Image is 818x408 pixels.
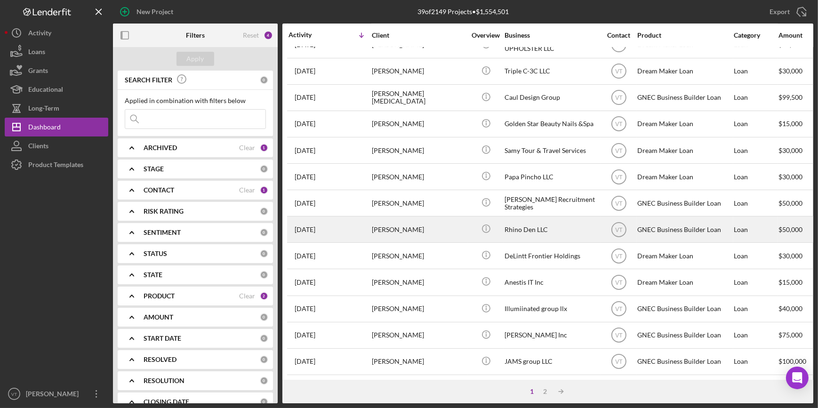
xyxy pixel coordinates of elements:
button: Grants [5,61,108,80]
div: Open Intercom Messenger [786,367,809,389]
div: $99,500 [778,85,814,110]
div: Reset [243,32,259,39]
button: Loans [5,42,108,61]
div: $50,000 [778,191,814,216]
b: RESOLVED [144,356,176,363]
text: VT [615,42,623,48]
div: 0 [260,165,268,173]
b: START DATE [144,335,181,342]
b: CLOSING DATE [144,398,189,406]
div: [PERSON_NAME][MEDICAL_DATA] [372,85,466,110]
div: Grants [28,61,48,82]
div: Loan [734,59,778,84]
time: 2025-08-08 15:07 [295,252,315,260]
div: 4 [264,31,273,40]
div: Dream Maker Loan [637,138,731,163]
time: 2025-08-11 12:00 [295,147,315,154]
div: $30,000 [778,243,814,268]
text: VT [615,226,623,233]
b: CONTACT [144,186,174,194]
div: $30,000 [778,164,814,189]
div: Samy Tour & Travel Services [505,138,599,163]
text: VT [615,95,623,101]
time: 2025-08-07 20:53 [295,331,315,339]
div: [PERSON_NAME] [372,243,466,268]
div: Golden Star Beauty Nails &Spa [505,112,599,136]
div: 39 of 2149 Projects • $1,554,501 [417,8,509,16]
div: New Project [136,2,173,21]
div: Client [372,32,466,39]
div: Loan [734,323,778,348]
button: Apply [176,52,214,66]
button: Product Templates [5,155,108,174]
div: $50,000 [778,217,814,242]
div: Rhino Den LLC [505,217,599,242]
text: VT [615,280,623,286]
button: Activity [5,24,108,42]
div: $15,000 [778,112,814,136]
div: GNEC Business Builder Loan [637,349,731,374]
div: 1 [525,388,538,395]
div: $30,000 [778,59,814,84]
div: Papa Pincho LLC [505,164,599,189]
div: Loan [734,270,778,295]
div: Loans [28,42,45,64]
div: [PERSON_NAME] [372,349,466,374]
div: GNEC Business Builder Loan [637,217,731,242]
button: New Project [113,2,183,21]
div: Contact [601,32,636,39]
div: [PERSON_NAME] [372,191,466,216]
div: 2 [260,292,268,300]
text: VT [615,332,623,339]
div: 0 [260,376,268,385]
button: VT[PERSON_NAME] [5,384,108,403]
div: Overview [468,32,504,39]
div: [PERSON_NAME] [372,112,466,136]
text: VT [615,253,623,260]
div: DeLintt Frontier Holdings [505,243,599,268]
div: Dream Maker Loan [637,164,731,189]
a: Dashboard [5,118,108,136]
div: JAMS group LLC [505,349,599,374]
time: 2025-08-12 00:41 [295,67,315,75]
time: 2025-08-08 14:14 [295,279,315,286]
text: VT [615,147,623,154]
b: STATUS [144,250,167,257]
div: Loan [734,112,778,136]
div: Dream Maker Loan [637,112,731,136]
div: GNEC Business Builder Loan [637,323,731,348]
div: Caul Design Group [505,85,599,110]
div: Loan [734,85,778,110]
time: 2025-08-11 02:58 [295,173,315,181]
div: $100,000 [778,349,814,374]
text: VT [615,359,623,365]
time: 2025-08-08 09:40 [295,305,315,312]
div: $75,000 [778,323,814,348]
div: [PERSON_NAME] [372,270,466,295]
button: Clients [5,136,108,155]
button: Educational [5,80,108,99]
b: SEARCH FILTER [125,76,172,84]
div: 0 [260,249,268,258]
div: Loan [734,191,778,216]
div: Dream Maker Loan [637,270,731,295]
div: Amount [778,32,814,39]
div: Dashboard [28,118,61,139]
b: RESOLUTION [144,377,184,384]
b: RISK RATING [144,208,184,215]
div: Clear [239,186,255,194]
div: Business [505,32,599,39]
div: Clear [239,144,255,152]
text: VT [615,200,623,207]
div: 1 [260,186,268,194]
div: 2 [538,388,552,395]
div: 0 [260,271,268,279]
div: Educational [28,80,63,101]
button: Export [760,2,813,21]
b: AMOUNT [144,313,173,321]
div: Category [734,32,778,39]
